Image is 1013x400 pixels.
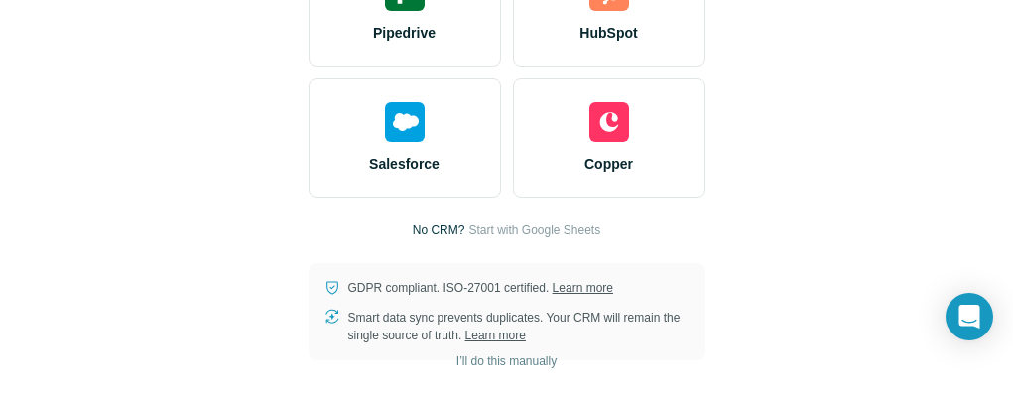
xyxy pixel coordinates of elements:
a: Learn more [553,281,613,295]
img: copper's logo [589,102,629,142]
div: Open Intercom Messenger [946,293,993,340]
p: Smart data sync prevents duplicates. Your CRM will remain the single source of truth. [348,309,690,344]
a: Learn more [465,329,526,342]
span: I’ll do this manually [456,352,557,370]
span: HubSpot [579,23,637,43]
img: salesforce's logo [385,102,425,142]
span: Pipedrive [373,23,436,43]
span: Salesforce [369,154,440,174]
button: Start with Google Sheets [468,221,600,239]
p: No CRM? [413,221,465,239]
button: I’ll do this manually [443,346,570,376]
p: GDPR compliant. ISO-27001 certified. [348,279,613,297]
span: Copper [584,154,633,174]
